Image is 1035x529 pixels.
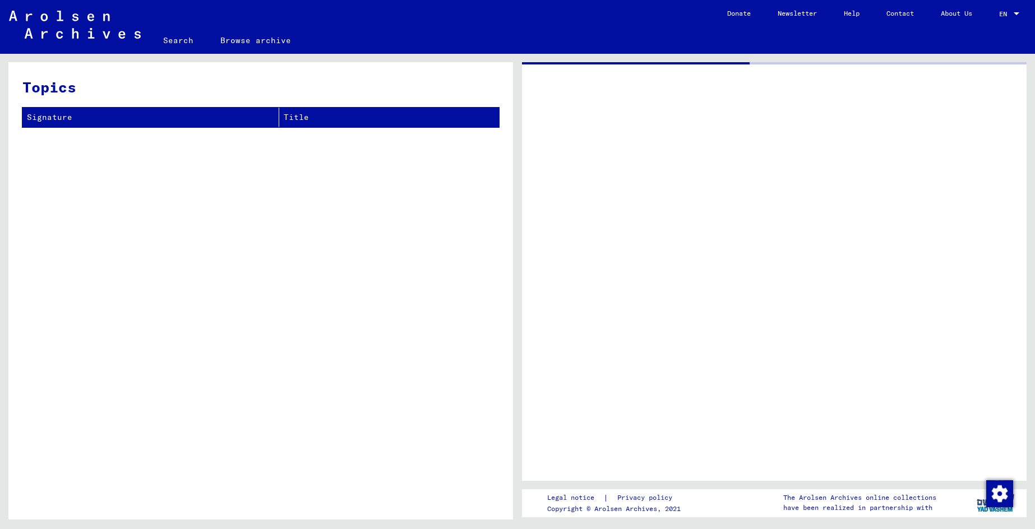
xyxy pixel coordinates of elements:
img: yv_logo.png [974,489,1016,517]
img: Change consent [986,480,1013,507]
span: EN [999,10,1011,18]
p: The Arolsen Archives online collections [783,493,936,503]
h3: Topics [22,76,498,98]
a: Search [150,27,207,54]
a: Legal notice [547,492,603,504]
a: Privacy policy [608,492,686,504]
p: Copyright © Arolsen Archives, 2021 [547,504,686,514]
th: Signature [22,108,279,127]
div: | [547,492,686,504]
img: Arolsen_neg.svg [9,11,141,39]
p: have been realized in partnership with [783,503,936,513]
th: Title [279,108,499,127]
div: Change consent [986,480,1013,507]
a: Browse archive [207,27,304,54]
